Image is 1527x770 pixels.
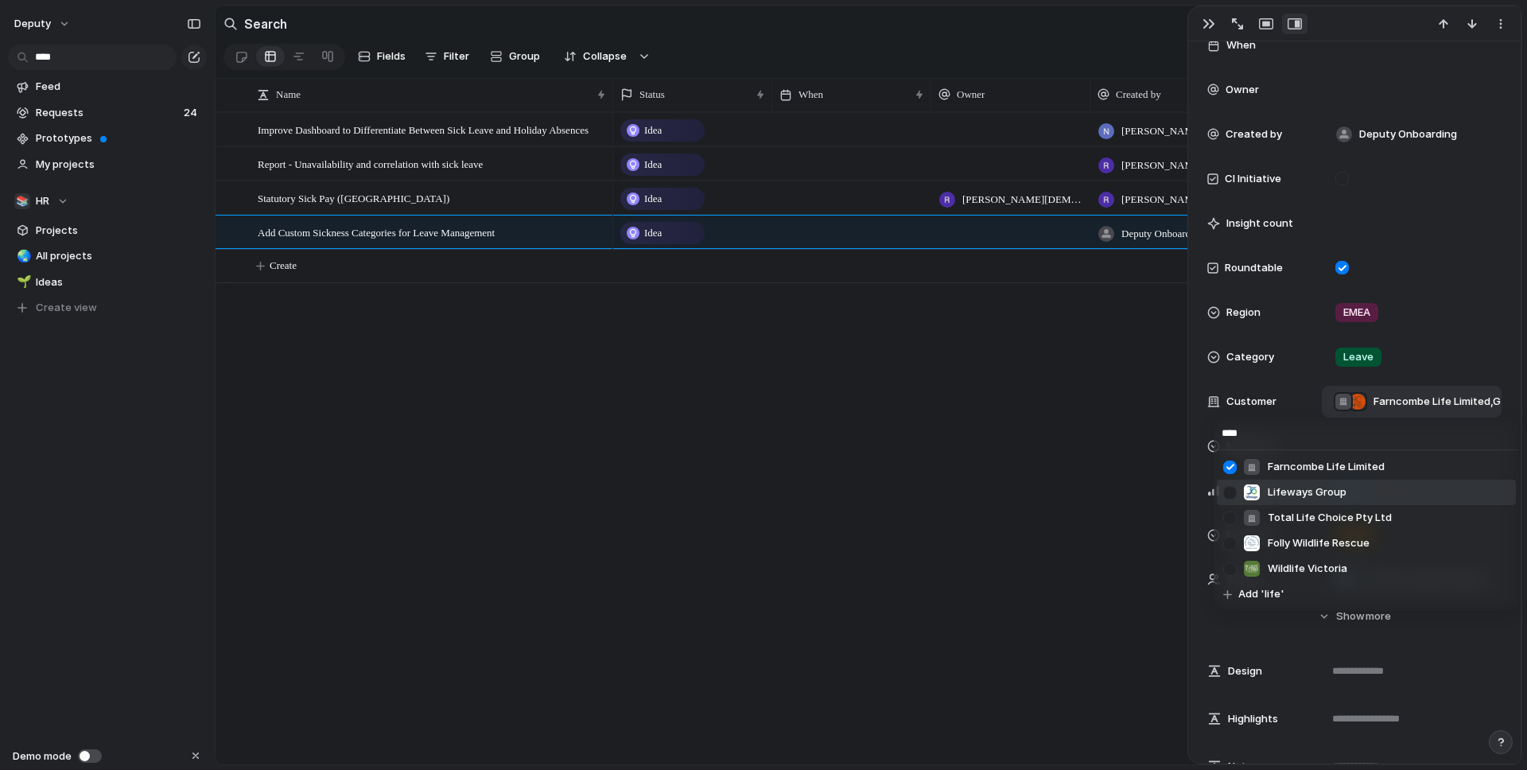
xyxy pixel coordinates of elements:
[1268,459,1385,475] span: Farncombe Life Limited
[1268,561,1347,577] span: Wildlife Victoria
[1268,535,1370,551] span: Folly Wildlife Rescue
[1268,510,1392,526] span: Total Life Choice Pty Ltd
[1238,586,1284,602] span: Add 'life'
[1268,484,1346,500] span: Lifeways Group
